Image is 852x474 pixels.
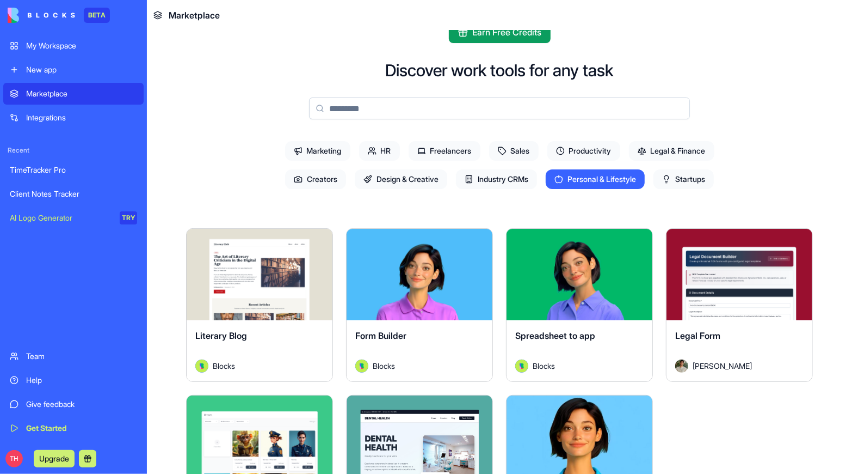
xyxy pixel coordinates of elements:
[22,114,196,133] p: How can we help?
[653,169,714,189] span: Startups
[506,228,653,382] a: Spreadsheet to appAvatarBlocks
[22,260,88,271] span: Search for help
[386,60,614,80] h2: Discover work tools for any task
[10,165,137,175] div: TimeTracker Pro
[355,330,406,341] span: Form Builder
[3,345,144,367] a: Team
[3,35,144,57] a: My Workspace
[359,141,400,161] span: HR
[195,330,247,341] span: Literary Blog
[8,8,110,23] a: BETA
[489,141,539,161] span: Sales
[285,169,346,189] span: Creators
[172,367,190,375] span: Help
[34,450,75,467] button: Upgrade
[285,141,350,161] span: Marketing
[3,417,144,439] a: Get Started
[515,330,595,341] span: Spreadsheet to app
[187,17,207,37] div: Close
[22,203,195,215] div: Create a ticket
[169,9,220,22] span: Marketplace
[3,393,144,415] a: Give feedback
[373,360,395,372] span: Blocks
[533,360,555,372] span: Blocks
[3,107,144,129] a: Integrations
[3,159,144,181] a: TimeTracker Pro
[449,21,551,43] button: Earn Free Credits
[16,254,202,276] button: Search for help
[3,59,144,81] a: New app
[3,183,144,205] a: Client Notes Tracker
[355,360,368,373] img: Avatar
[409,141,480,161] span: Freelancers
[90,367,128,375] span: Messages
[24,367,48,375] span: Home
[22,223,182,235] div: Tickets
[26,112,137,123] div: Integrations
[16,281,202,301] div: FAQ
[26,88,137,99] div: Marketplace
[546,169,645,189] span: Personal & Lifestyle
[8,8,75,23] img: logo
[120,211,137,224] div: TRY
[213,360,235,372] span: Blocks
[11,147,207,189] div: Send us a messageWe typically reply in under 20 minutes
[629,141,714,161] span: Legal & Finance
[26,64,137,75] div: New app
[72,340,145,384] button: Messages
[26,423,137,434] div: Get Started
[3,369,144,391] a: Help
[473,26,542,39] span: Earn Free Credits
[195,360,208,373] img: Avatar
[3,207,144,229] a: AI Logo GeneratorTRY
[693,360,752,372] span: [PERSON_NAME]
[675,330,720,341] span: Legal Form
[22,77,196,114] p: Hi [PERSON_NAME] 👋
[456,169,537,189] span: Industry CRMs
[22,21,35,38] img: logo
[3,146,144,155] span: Recent
[666,228,813,382] a: Legal FormAvatar[PERSON_NAME]
[346,228,493,382] a: Form BuilderAvatarBlocks
[26,375,137,386] div: Help
[145,340,218,384] button: Help
[675,360,688,373] img: Avatar
[10,189,137,199] div: Client Notes Tracker
[84,8,110,23] div: BETA
[22,156,182,168] div: Send us a message
[26,351,137,362] div: Team
[34,453,75,464] a: Upgrade
[355,169,447,189] span: Design & Creative
[22,168,182,179] div: We typically reply in under 20 minutes
[127,17,149,39] img: Profile image for Michal
[26,399,137,410] div: Give feedback
[148,17,170,39] img: Profile image for Shelly
[5,450,23,467] span: TH
[22,285,182,296] div: FAQ
[16,219,202,239] div: Tickets
[10,212,112,223] div: AI Logo Generator
[3,83,144,105] a: Marketplace
[26,40,137,51] div: My Workspace
[186,228,333,382] a: Literary BlogAvatarBlocks
[515,360,528,373] img: Avatar
[547,141,620,161] span: Productivity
